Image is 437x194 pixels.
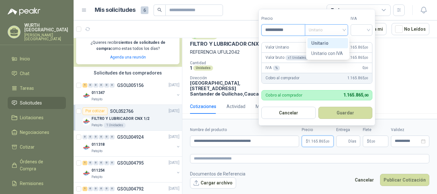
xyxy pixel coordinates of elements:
[110,55,146,59] a: Agenda una reunión
[380,174,429,186] button: Publicar Cotización
[363,127,388,133] label: Flete
[308,139,330,143] span: 1.165.865
[91,116,149,122] p: FILTRO Y LUBRICADOR CNX 1/2
[363,93,368,97] span: ,00
[83,159,181,180] a: 1 0 0 0 0 0 GSOL004795[DATE] Company Logo011254Patojito
[110,109,133,113] p: SOL052766
[347,55,368,61] span: 1.165.865
[104,187,109,191] div: 0
[364,46,368,49] span: ,00
[83,107,107,115] div: Por cotizar
[117,83,144,88] p: GSOL005156
[311,50,344,57] div: Unitario con IVA
[190,49,429,56] p: REFERENCIA UFUL2042
[190,61,274,65] p: Cantidad
[83,81,181,102] a: 1 0 0 0 0 0 GSOL005156[DATE] Company Logo011347Patojito
[74,67,182,79] div: Solicitudes de tus compradores
[8,67,66,80] a: Chat
[88,135,93,139] div: 0
[302,127,334,133] label: Precio
[169,82,179,88] p: [DATE]
[83,144,90,151] img: Company Logo
[110,187,115,191] div: 0
[104,161,109,165] div: 0
[190,103,216,110] div: Cotizaciones
[347,44,368,50] span: 1.165.865
[261,16,305,22] label: Precio
[24,23,68,32] p: WURTH [GEOGRAPHIC_DATA]
[93,161,98,165] div: 0
[8,156,66,175] a: Órdenes de Compra
[104,135,109,139] div: 0
[273,66,280,71] div: %
[91,175,102,180] p: Patojito
[20,99,42,106] span: Solicitudes
[364,76,368,80] span: ,00
[99,187,104,191] div: 0
[93,187,98,191] div: 0
[24,33,68,41] p: [PERSON_NAME] [GEOGRAPHIC_DATA]
[20,114,44,121] span: Licitaciones
[8,82,66,94] a: Tareas
[99,161,104,165] div: 0
[266,93,302,97] p: Cobro al comprador
[307,48,348,58] div: Unitario con IVA
[309,25,344,35] span: Unitario
[391,127,429,133] label: Validez
[83,118,90,125] img: Company Logo
[88,83,93,88] div: 0
[8,8,40,15] img: Logo peakr
[318,107,373,119] button: Guardar
[266,44,289,50] p: Valor Unitario
[331,7,344,14] div: Todas
[351,174,377,186] button: Cancelar
[157,8,162,12] span: search
[74,105,182,131] a: Por cotizarSOL052766[DATE] Company LogoFILTRO Y LUBRICADOR CNX 1/2Patojito1 Unidades
[20,70,29,77] span: Chat
[266,55,309,61] p: Valor bruto
[99,135,104,139] div: 0
[169,186,179,192] p: [DATE]
[20,85,34,92] span: Tareas
[117,135,144,139] p: GSOL004924
[141,6,148,14] span: 6
[326,140,330,143] span: ,00
[83,169,90,177] img: Company Logo
[364,56,368,59] span: ,00
[266,75,299,81] p: Cobro al comprador
[8,97,66,109] a: Solicitudes
[110,161,115,165] div: 0
[190,76,260,80] p: Dirección
[351,16,372,22] label: IVA
[117,161,144,165] p: GSOL004795
[91,123,102,128] p: Patojito
[285,55,309,60] div: x 1 Unidades
[88,187,93,191] div: 0
[369,139,375,143] span: 0
[83,161,87,165] div: 1
[364,66,368,70] span: ,00
[20,180,44,187] span: Remisiones
[99,83,104,88] div: 0
[367,139,369,143] span: $
[83,83,87,88] div: 1
[169,134,179,140] p: [DATE]
[8,112,66,124] a: Licitaciones
[96,40,165,51] b: cientos de solicitudes de compra
[20,55,30,62] span: Inicio
[95,5,136,15] h1: Mis solicitudes
[83,135,87,139] div: 0
[190,177,236,189] button: Cargar archivo
[110,135,115,139] div: 0
[190,127,299,133] label: Nombre del producto
[80,40,176,52] p: ¿Quieres recibir como estas todos los días?
[91,142,105,148] p: 011318
[104,123,126,128] div: 1 Unidades
[117,187,144,191] p: GSOL004792
[91,149,102,154] p: Patojito
[20,144,35,151] span: Cotizar
[8,141,66,153] a: Cotizar
[169,160,179,166] p: [DATE]
[193,66,213,71] div: Unidades
[8,177,66,190] a: Remisiones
